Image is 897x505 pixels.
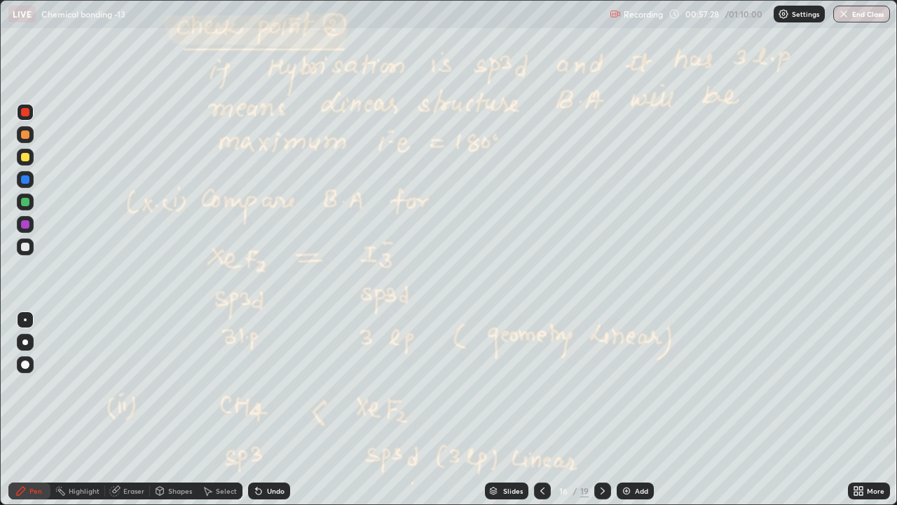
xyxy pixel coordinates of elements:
img: recording.375f2c34.svg [610,8,621,20]
div: Undo [267,487,285,494]
p: Recording [624,9,663,20]
div: Pen [29,487,42,494]
p: Settings [792,11,819,18]
div: Select [216,487,237,494]
p: LIVE [13,8,32,20]
div: Shapes [168,487,192,494]
div: Highlight [69,487,100,494]
button: End Class [833,6,890,22]
div: 16 [556,487,570,495]
img: class-settings-icons [778,8,789,20]
div: 19 [580,485,589,497]
div: Add [635,487,648,494]
img: end-class-cross [838,8,849,20]
p: Chemical bonding -13 [41,8,125,20]
div: Eraser [123,487,144,494]
div: More [867,487,884,494]
div: Slides [503,487,523,494]
img: add-slide-button [621,485,632,497]
div: / [573,487,577,495]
